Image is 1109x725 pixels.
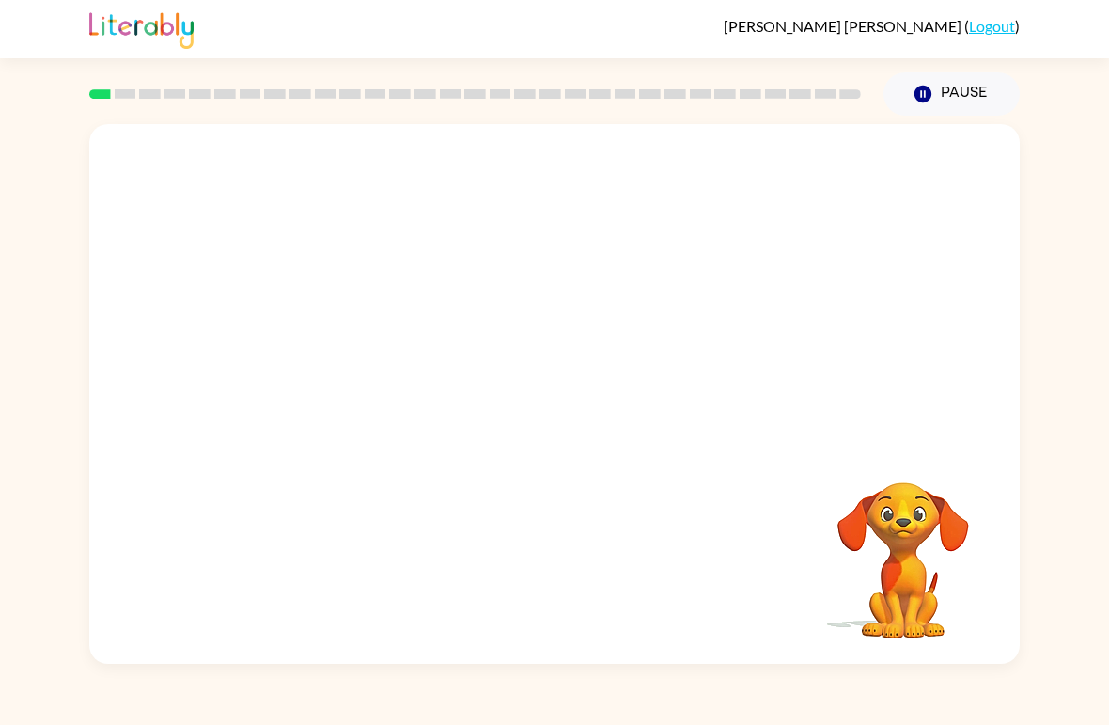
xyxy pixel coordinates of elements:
button: Pause [883,72,1020,116]
video: Your browser must support playing .mp4 files to use Literably. Please try using another browser. [809,453,997,641]
img: Literably [89,8,194,49]
span: [PERSON_NAME] [PERSON_NAME] [724,17,964,35]
div: ( ) [724,17,1020,35]
a: Logout [969,17,1015,35]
